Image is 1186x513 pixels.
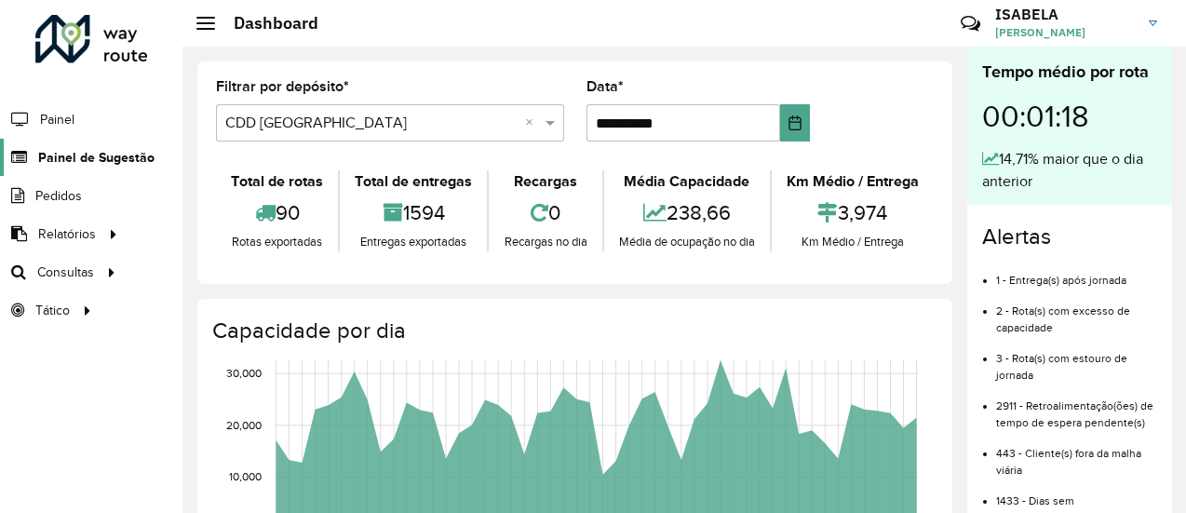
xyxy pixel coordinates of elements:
div: 1594 [344,193,482,233]
div: Km Médio / Entrega [776,233,929,251]
div: Rotas exportadas [221,233,333,251]
li: 443 - Cliente(s) fora da malha viária [996,431,1157,479]
label: Data [586,75,624,98]
div: Recargas no dia [493,233,597,251]
div: Tempo médio por rota [982,60,1157,85]
h4: Alertas [982,223,1157,250]
h4: Capacidade por dia [212,317,934,344]
div: Total de rotas [221,170,333,193]
div: 238,66 [609,193,765,233]
button: Choose Date [780,104,810,142]
span: [PERSON_NAME] [995,24,1135,41]
div: Total de entregas [344,170,482,193]
div: 14,71% maior que o dia anterior [982,148,1157,193]
div: Média de ocupação no dia [609,233,765,251]
div: Média Capacidade [609,170,765,193]
li: 1 - Entrega(s) após jornada [996,258,1157,289]
label: Filtrar por depósito [216,75,349,98]
span: Pedidos [35,186,82,206]
text: 30,000 [226,367,262,379]
li: 3 - Rota(s) com estouro de jornada [996,336,1157,384]
span: Clear all [525,112,541,134]
span: Relatórios [38,224,96,244]
span: Consultas [37,263,94,282]
text: 10,000 [229,471,262,483]
div: Km Médio / Entrega [776,170,929,193]
li: 2911 - Retroalimentação(ões) de tempo de espera pendente(s) [996,384,1157,431]
div: 3,974 [776,193,929,233]
li: 2 - Rota(s) com excesso de capacidade [996,289,1157,336]
span: Painel [40,110,74,129]
text: 20,000 [226,419,262,431]
div: 0 [493,193,597,233]
div: 00:01:18 [982,85,1157,148]
div: Entregas exportadas [344,233,482,251]
div: 90 [221,193,333,233]
span: Tático [35,301,70,320]
a: Contato Rápido [950,4,991,44]
h3: ISABELA [995,6,1135,23]
div: Recargas [493,170,597,193]
h2: Dashboard [215,13,318,34]
span: Painel de Sugestão [38,148,155,168]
